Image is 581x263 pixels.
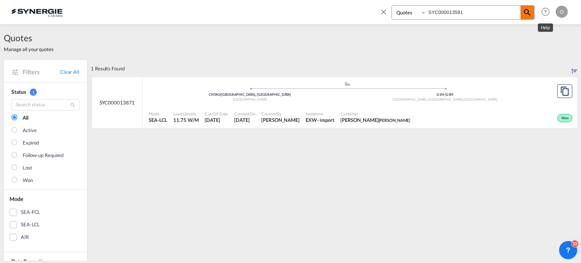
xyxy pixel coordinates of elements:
[23,164,32,172] div: Lost
[9,209,81,216] md-checkbox: SEA-FCL
[149,117,167,123] span: SEA-LCL
[306,117,334,123] div: EXW import
[261,111,300,117] span: Created By
[91,60,125,77] div: 1 Results Found
[11,89,26,95] span: Status
[393,97,463,101] span: [GEOGRAPHIC_DATA], [GEOGRAPHIC_DATA]
[209,92,291,96] span: CNTAO [GEOGRAPHIC_DATA], [GEOGRAPHIC_DATA]
[23,114,28,122] div: All
[572,60,577,77] div: Sort by: Created On
[379,118,410,123] span: [PERSON_NAME]
[60,68,79,75] a: Clear All
[70,102,76,108] md-icon: icon-magnify
[343,82,352,86] md-icon: assets/icons/custom/ship-fill.svg
[30,89,37,96] span: 1
[9,221,81,229] md-checkbox: SEA-LCL
[4,32,54,44] span: Quotes
[9,196,23,202] span: Mode
[11,99,79,110] input: Search status
[173,111,199,117] span: Load Details
[379,8,388,16] md-icon: icon-close
[539,5,556,19] div: Help
[205,117,228,123] span: 6 Aug 2025
[561,116,570,121] span: Won
[317,117,334,123] div: - import
[149,111,167,117] span: Mode
[23,68,60,76] span: Filters
[556,6,568,18] div: O
[538,23,553,32] md-tooltip: Help
[21,209,40,216] div: SEA-FCL
[306,117,317,123] div: EXW
[23,177,33,184] div: Won
[11,3,62,20] img: 1f56c880d42311ef80fc7dca854c8e59.png
[445,92,446,96] span: |
[340,117,410,123] span: Vincent Peycelon Laura Secord
[463,97,497,101] span: [GEOGRAPHIC_DATA]
[462,97,463,101] span: ,
[220,92,221,96] span: |
[539,5,552,18] span: Help
[173,117,199,123] span: 11.75 W/M
[306,111,334,117] span: Incoterms
[557,114,572,122] div: Won
[234,111,255,117] span: Created On
[426,6,520,19] input: Enter Quotation Number
[340,111,410,117] span: Customer
[523,8,532,17] md-icon: icon-magnify
[261,117,300,123] span: Karen Mercier
[23,139,39,147] div: Expired
[9,233,81,241] md-checkbox: AIR
[446,92,454,96] span: G1M
[4,46,54,53] span: Manage all your quotes
[92,77,577,129] div: SYC000013871 assets/icons/custom/ship-fill.svgassets/icons/custom/roll-o-plane.svgOriginQingdao, ...
[21,233,29,241] div: AIR
[234,117,255,123] span: 6 Aug 2025
[560,87,569,96] md-icon: assets/icons/custom/copyQuote.svg
[437,92,446,96] span: G1M
[21,221,40,229] div: SEA-LCL
[379,5,391,23] span: icon-close
[23,152,64,159] div: Follow-up Required
[23,127,36,134] div: Active
[205,111,228,117] span: Cut Off Date
[557,84,572,98] button: Copy Quote
[11,88,79,96] div: Status 1
[520,6,534,19] span: icon-magnify
[99,99,135,106] span: SYC000013871
[233,97,267,101] span: [GEOGRAPHIC_DATA]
